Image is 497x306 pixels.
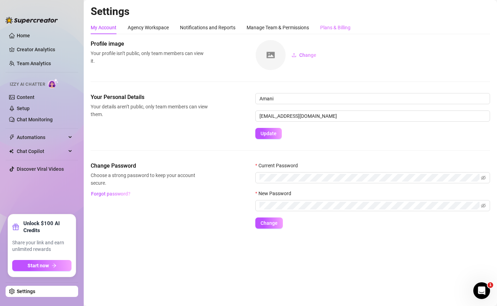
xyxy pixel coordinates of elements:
[12,223,19,230] span: gift
[12,239,71,253] span: Share your link and earn unlimited rewards
[52,263,57,268] span: arrow-right
[261,131,277,136] span: Update
[9,149,14,154] img: Chat Copilot
[259,174,480,182] input: Current Password
[17,132,66,143] span: Automations
[255,190,296,197] label: New Password
[299,52,316,58] span: Change
[17,106,30,111] a: Setup
[255,93,490,104] input: Enter name
[17,44,73,55] a: Creator Analytics
[286,49,322,61] button: Change
[91,162,208,170] span: Change Password
[48,78,59,89] img: AI Chatter
[17,289,35,294] a: Settings
[91,5,490,18] h2: Settings
[128,24,169,31] div: Agency Workspace
[91,24,116,31] div: My Account
[17,166,64,172] a: Discover Viral Videos
[261,220,278,226] span: Change
[259,202,480,209] input: New Password
[23,220,71,234] strong: Unlock $100 AI Credits
[255,128,282,139] button: Update
[247,24,309,31] div: Manage Team & Permissions
[481,175,486,180] span: eye-invisible
[292,53,296,58] span: upload
[17,33,30,38] a: Home
[91,171,208,187] span: Choose a strong password to keep your account secure.
[10,81,45,88] span: Izzy AI Chatter
[255,217,283,229] button: Change
[91,188,130,199] button: Forgot password?
[180,24,235,31] div: Notifications and Reports
[6,17,58,24] img: logo-BBDzfeDw.svg
[17,94,35,100] a: Content
[28,263,49,268] span: Start now
[12,260,71,271] button: Start nowarrow-right
[481,203,486,208] span: eye-invisible
[91,191,130,197] span: Forgot password?
[256,40,286,70] img: square-placeholder.png
[9,135,15,140] span: thunderbolt
[17,117,53,122] a: Chat Monitoring
[91,40,208,48] span: Profile image
[17,146,66,157] span: Chat Copilot
[488,282,493,288] span: 1
[17,61,51,66] a: Team Analytics
[320,24,351,31] div: Plans & Billing
[91,103,208,118] span: Your details aren’t public, only team members can view them.
[255,110,490,122] input: Enter new email
[255,162,302,169] label: Current Password
[91,93,208,101] span: Your Personal Details
[91,49,208,65] span: Your profile isn’t public, only team members can view it.
[473,282,490,299] iframe: Intercom live chat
